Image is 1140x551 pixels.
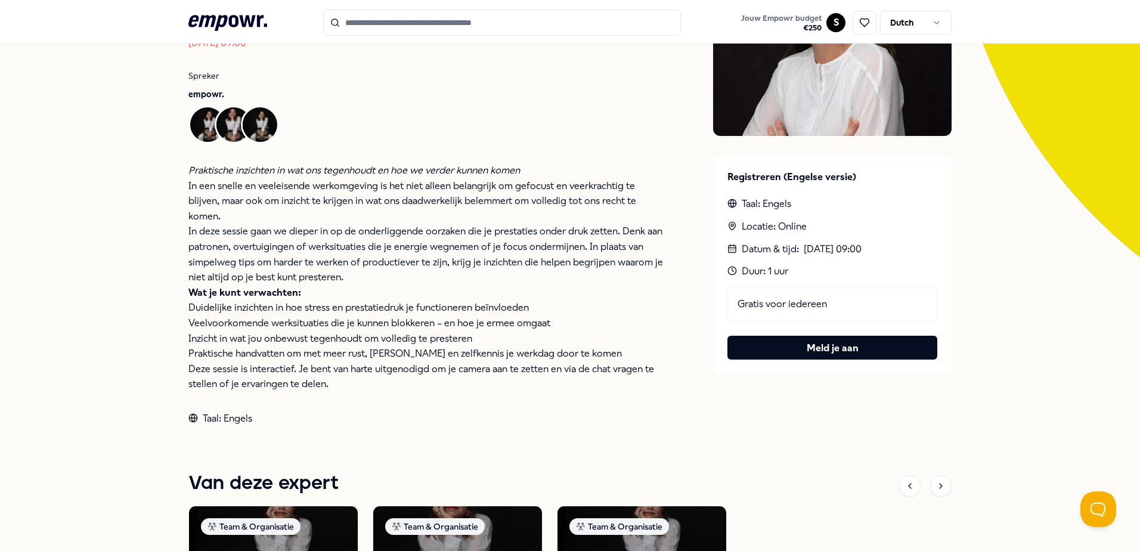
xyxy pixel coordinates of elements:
span: € 250 [741,23,822,33]
a: Jouw Empowr budget€250 [736,10,826,35]
div: Team & Organisatie [569,518,669,535]
strong: Wat je kunt verwachten: [188,287,301,298]
time: [DATE] 09:00 [188,37,246,48]
h1: Van deze expert [188,469,339,499]
p: Deze sessie is interactief. Je bent van harte uitgenodigd om je camera aan te zetten en via de ch... [188,361,665,392]
p: Veelvoorkomende werksituaties die je kunnen blokkeren – en hoe je ermee omgaat [188,315,665,331]
p: In deze sessie gaan we dieper in op de onderliggende oorzaken die je prestaties onder druk zetten... [188,224,665,284]
input: Search for products, categories or subcategories [323,10,681,36]
iframe: Help Scout Beacon - Open [1080,491,1116,527]
p: Registreren (Engelse versie) [727,169,937,185]
p: Praktische handvatten om met meer rust, [PERSON_NAME] en zelfkennis je werkdag door te komen [188,346,665,361]
div: Taal: Engels [727,196,937,212]
div: Taal: Engels [188,411,665,426]
p: empowr. [188,88,665,101]
img: Avatar [216,107,251,142]
button: S [826,13,845,32]
p: In een snelle en veeleisende werkomgeving is het niet alleen belangrijk om gefocust en veerkracht... [188,178,665,224]
div: Team & Organisatie [385,518,485,535]
p: Spreker [188,69,665,82]
p: Inzicht in wat jou onbewust tegenhoudt om volledig te presteren [188,331,665,346]
div: Gratis voor iedereen [727,286,937,322]
time: [DATE] 09:00 [804,242,862,257]
p: Duidelijke inzichten in hoe stress en prestatiedruk je functioneren beïnvloeden [188,300,665,315]
button: Jouw Empowr budget€250 [739,11,824,35]
img: Avatar [243,107,277,142]
span: Jouw Empowr budget [741,14,822,23]
div: Datum & tijd : [727,242,937,257]
div: Locatie: Online [727,219,937,234]
button: Meld je aan [727,336,937,360]
img: Avatar [190,107,225,142]
div: Team & Organisatie [201,518,301,535]
em: Praktische inzichten in wat ons tegenhoudt en hoe we verder kunnen komen [188,165,520,176]
div: Duur: 1 uur [727,264,937,279]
